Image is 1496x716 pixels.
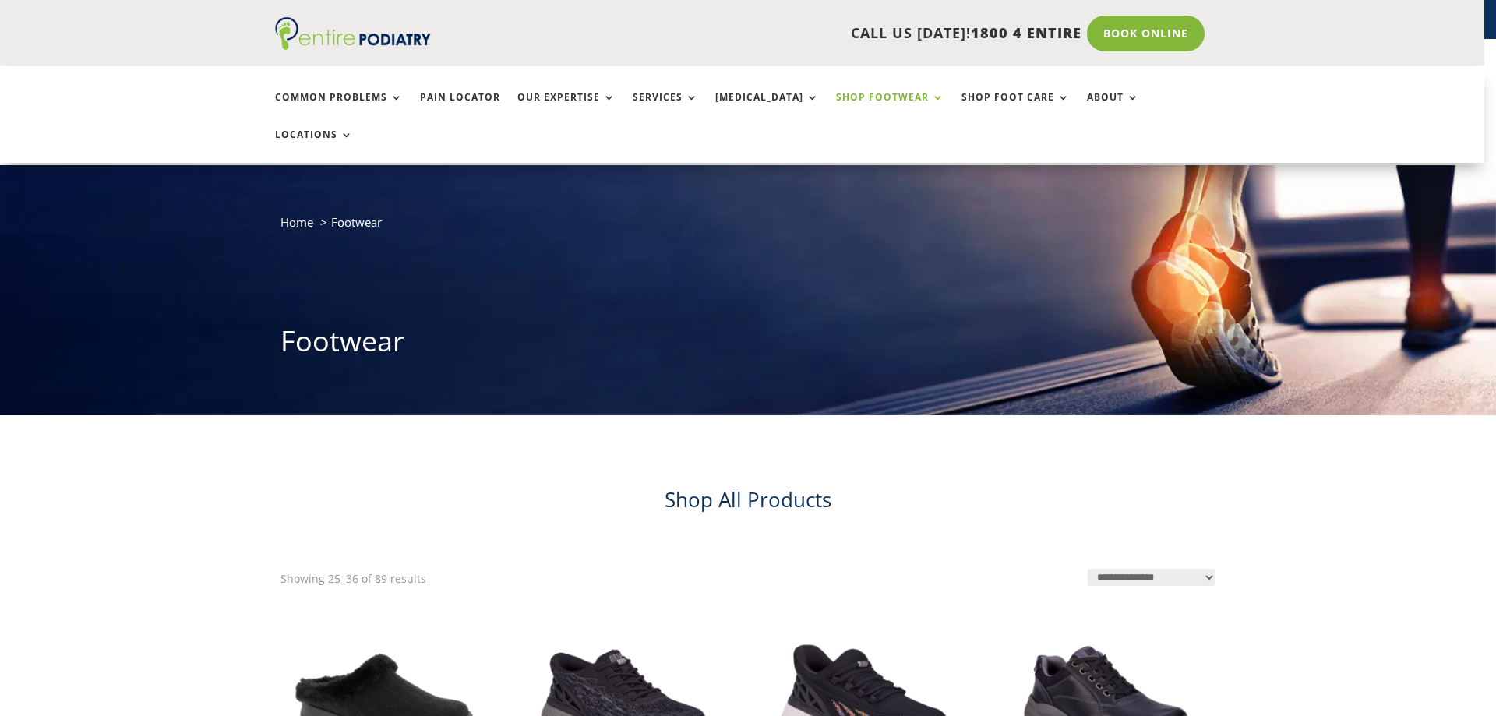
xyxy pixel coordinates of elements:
[331,214,382,230] span: Footwear
[280,212,1215,244] nav: breadcrumb
[1087,92,1139,125] a: About
[633,92,698,125] a: Services
[1087,16,1205,51] a: Book Online
[491,23,1081,44] p: CALL US [DATE]!
[275,129,353,163] a: Locations
[275,37,431,53] a: Entire Podiatry
[715,92,819,125] a: [MEDICAL_DATA]
[280,485,1215,521] h2: Shop All Products
[280,322,1215,369] h1: Footwear
[280,214,313,230] a: Home
[275,92,403,125] a: Common Problems
[280,569,426,589] p: Showing 25–36 of 89 results
[836,92,944,125] a: Shop Footwear
[971,23,1081,42] span: 1800 4 ENTIRE
[420,92,500,125] a: Pain Locator
[275,17,431,50] img: logo (1)
[1088,569,1215,586] select: Shop order
[961,92,1070,125] a: Shop Foot Care
[517,92,616,125] a: Our Expertise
